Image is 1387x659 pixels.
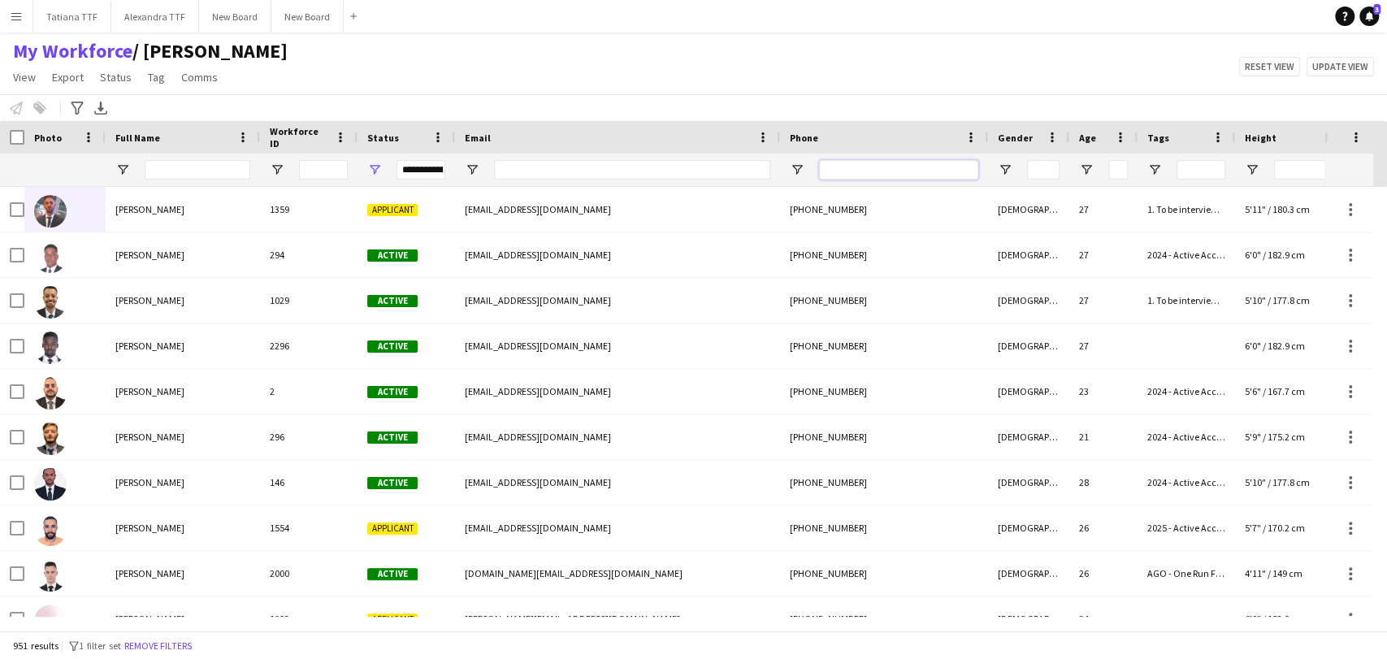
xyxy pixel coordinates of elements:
span: Status [100,70,132,85]
span: Status [367,132,399,144]
span: [PERSON_NAME] [115,431,184,443]
img: Abdalla Shafei [34,377,67,410]
div: 27 [1069,323,1138,368]
button: Open Filter Menu [270,163,284,177]
div: [DEMOGRAPHIC_DATA] [988,460,1069,505]
span: Active [367,386,418,398]
div: [EMAIL_ADDRESS][DOMAIN_NAME] [455,187,780,232]
div: [DEMOGRAPHIC_DATA] [988,414,1069,459]
div: 1554 [260,505,358,550]
div: 2 [260,369,358,414]
div: 26 [1069,505,1138,550]
div: [DEMOGRAPHIC_DATA] [988,596,1069,641]
a: Export [46,67,90,88]
div: 1. To be interviewed , 2025 - Active Accounts, TV Show Audience [1138,187,1235,232]
div: [PHONE_NUMBER] [780,596,988,641]
div: 2024 - Active Accounts, 2025 - Active Accounts, DO - Qatari [PERSON_NAME] [DEMOGRAPHIC_DATA] Host... [1138,460,1235,505]
span: 1 filter set [79,639,121,652]
img: Abdalla Ali [34,195,67,228]
div: 2000 [260,551,358,596]
div: [DEMOGRAPHIC_DATA] [988,369,1069,414]
div: 28 [1069,460,1138,505]
div: 296 [260,414,358,459]
button: New Board [271,1,344,33]
a: Tag [141,67,171,88]
span: Phone [790,132,818,144]
button: Update view [1307,57,1374,76]
div: 23 [1069,369,1138,414]
div: [EMAIL_ADDRESS][DOMAIN_NAME] [455,369,780,414]
img: Abdalla Suliman [34,468,67,501]
a: Status [93,67,138,88]
span: [PERSON_NAME] [115,249,184,261]
span: [PERSON_NAME] [115,613,184,625]
button: New Board [199,1,271,33]
div: [EMAIL_ADDRESS][DOMAIN_NAME] [455,323,780,368]
img: Abdalrahman Altawil [34,605,67,637]
span: Height [1245,132,1276,144]
div: 27 [1069,278,1138,323]
div: [PHONE_NUMBER] [780,323,988,368]
img: Abdalla Shahin [34,423,67,455]
div: 2296 [260,323,358,368]
span: Email [465,132,491,144]
div: [EMAIL_ADDRESS][DOMAIN_NAME] [455,505,780,550]
div: [DOMAIN_NAME][EMAIL_ADDRESS][DOMAIN_NAME] [455,551,780,596]
button: Open Filter Menu [1147,163,1162,177]
button: Open Filter Menu [367,163,382,177]
div: [PHONE_NUMBER] [780,551,988,596]
div: [PHONE_NUMBER] [780,278,988,323]
button: Open Filter Menu [465,163,479,177]
span: [PERSON_NAME] [115,340,184,352]
div: 2024 - Active Accounts, 2025 - Active Accounts, 2025 - VIP Hosts, Exhibition Parade, VIP Chaperon... [1138,414,1235,459]
img: Abdalla Jaad [34,332,67,364]
img: Abdallah Aitoukheddi [34,514,67,546]
span: Photo [34,132,62,144]
div: 2025 - Active Accounts, 2025 - VIP Hosts [1138,505,1235,550]
button: Tatiana TTF [33,1,111,33]
div: 1. To be interviewed , 2025 - Active Accounts [1138,278,1235,323]
div: [DEMOGRAPHIC_DATA] [988,187,1069,232]
span: View [13,70,36,85]
div: 21 [1069,414,1138,459]
span: Tags [1147,132,1169,144]
input: Email Filter Input [494,160,770,180]
span: Active [367,477,418,489]
div: [DEMOGRAPHIC_DATA] [988,551,1069,596]
app-action-btn: Advanced filters [67,98,87,118]
app-action-btn: Export XLSX [91,98,111,118]
input: Full Name Filter Input [145,160,250,180]
div: [PHONE_NUMBER] [780,414,988,459]
div: AGO - One Run For ALL - Ushers, VCA - [PERSON_NAME] Host Profiles [1138,551,1235,596]
span: Applicant [367,613,418,626]
div: 27 [1069,187,1138,232]
div: 1992 [260,596,358,641]
img: Abdallah Alshouli [34,559,67,592]
a: My Workforce [13,39,132,63]
button: Remove filters [121,637,195,655]
span: Active [367,249,418,262]
span: Applicant [367,522,418,535]
span: Active [367,340,418,353]
div: [PHONE_NUMBER] [780,369,988,414]
input: Phone Filter Input [819,160,978,180]
div: [PHONE_NUMBER] [780,187,988,232]
div: 146 [260,460,358,505]
div: 1029 [260,278,358,323]
button: Open Filter Menu [115,163,130,177]
div: [EMAIL_ADDRESS][DOMAIN_NAME] [455,232,780,277]
div: [PERSON_NAME][EMAIL_ADDRESS][DOMAIN_NAME] [455,596,780,641]
div: [EMAIL_ADDRESS][DOMAIN_NAME] [455,460,780,505]
div: [DEMOGRAPHIC_DATA] [988,278,1069,323]
span: Active [367,431,418,444]
span: Full Name [115,132,160,144]
a: Comms [175,67,224,88]
button: Open Filter Menu [1079,163,1094,177]
div: [PHONE_NUMBER] [780,505,988,550]
div: 2024 - Active Accounts, 2025 - Active Accounts, Itqan Conference - IT Support, Test, THA - New Ba... [1138,232,1235,277]
input: Workforce ID Filter Input [299,160,348,180]
button: Alexandra TTF [111,1,199,33]
div: [DEMOGRAPHIC_DATA] [988,232,1069,277]
input: Gender Filter Input [1027,160,1060,180]
button: Reset view [1239,57,1300,76]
